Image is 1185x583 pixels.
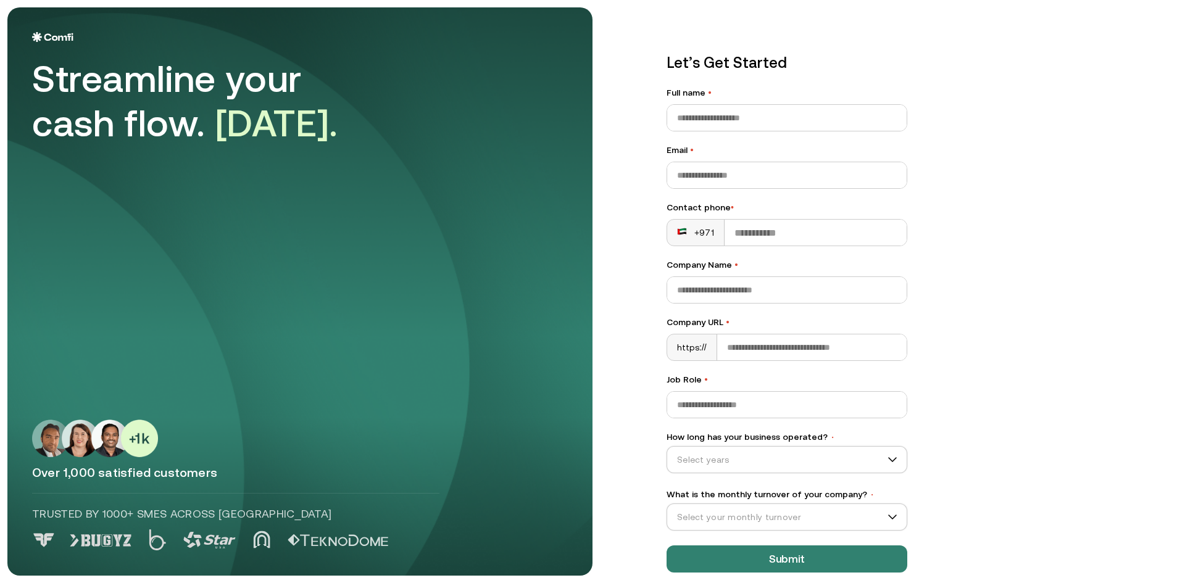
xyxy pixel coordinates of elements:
[215,102,338,144] span: [DATE].
[870,490,875,499] span: •
[667,144,907,157] label: Email
[731,202,734,212] span: •
[667,488,907,501] label: What is the monthly turnover of your company?
[288,534,388,547] img: Logo 5
[32,57,378,146] div: Streamline your cash flow.
[690,145,694,155] span: •
[32,506,439,522] p: Trusted by 1000+ SMEs across [GEOGRAPHIC_DATA]
[183,532,236,548] img: Logo 3
[667,316,907,329] label: Company URL
[677,226,714,239] div: +971
[667,545,907,573] button: Submit
[830,433,835,442] span: •
[32,533,56,547] img: Logo 0
[667,373,907,386] label: Job Role
[708,88,712,97] span: •
[667,258,907,271] label: Company Name
[70,534,131,547] img: Logo 1
[149,529,166,550] img: Logo 2
[667,334,717,360] div: https://
[32,465,568,481] p: Over 1,000 satisfied customers
[667,86,907,99] label: Full name
[726,317,730,327] span: •
[667,52,907,74] p: Let’s Get Started
[734,260,738,270] span: •
[704,374,708,384] span: •
[667,201,907,214] div: Contact phone
[253,531,270,548] img: Logo 4
[667,431,907,444] label: How long has your business operated?
[32,32,73,42] img: Logo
